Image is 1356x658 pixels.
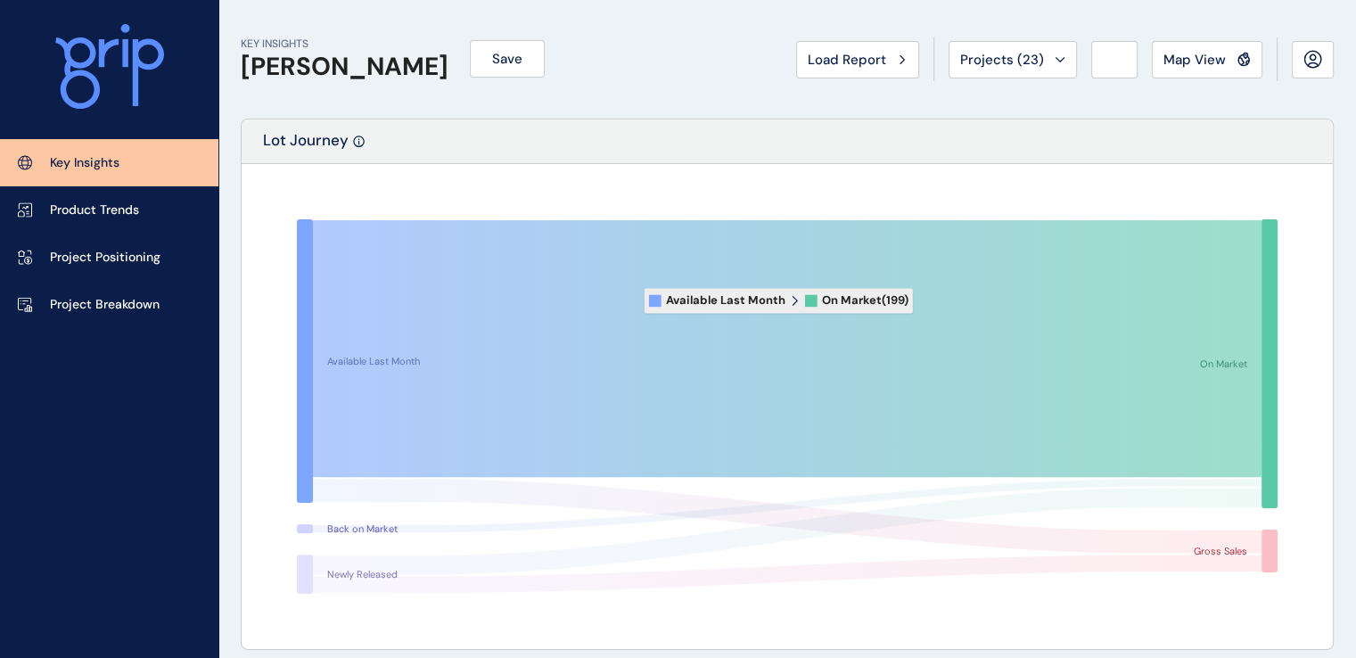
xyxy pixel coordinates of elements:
[241,52,448,82] h1: [PERSON_NAME]
[263,130,349,163] p: Lot Journey
[50,296,160,314] p: Project Breakdown
[1163,51,1226,69] span: Map View
[796,41,919,78] button: Load Report
[241,37,448,52] p: KEY INSIGHTS
[50,202,139,219] p: Product Trends
[808,51,886,69] span: Load Report
[50,154,119,172] p: Key Insights
[492,50,522,68] span: Save
[949,41,1077,78] button: Projects (23)
[50,249,160,267] p: Project Positioning
[1152,41,1262,78] button: Map View
[960,51,1044,69] span: Projects ( 23 )
[470,40,545,78] button: Save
